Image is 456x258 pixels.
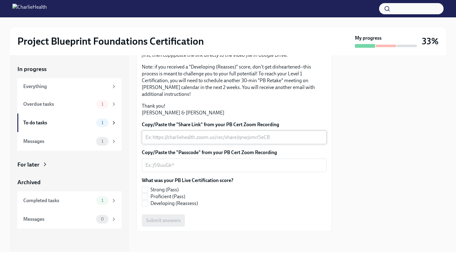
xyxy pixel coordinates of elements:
a: Messages1 [17,132,122,151]
span: 1 [98,120,107,125]
a: Completed tasks1 [17,191,122,210]
span: 0 [97,217,108,221]
h3: 33% [422,36,439,47]
p: Note: if you received a "Developing (Reasses)" score, don't get disheartened--this process is mea... [142,64,327,98]
div: Completed tasks [23,197,94,204]
div: To do tasks [23,119,94,126]
span: Developing (Reassess) [150,200,198,207]
a: For later [17,161,122,169]
label: Copy/Paste the "Share Link" from your PB Cert Zoom Recording [142,121,327,128]
div: Overdue tasks [23,101,94,108]
span: Proficient (Pass) [150,193,185,200]
a: In progress [17,65,122,73]
a: Archived [17,178,122,186]
span: Strong (Pass) [150,186,179,193]
a: Everything [17,78,122,95]
a: Messages0 [17,210,122,229]
h2: Project Blueprint Foundations Certification [17,35,204,47]
div: Messages [23,138,94,145]
a: Overdue tasks1 [17,95,122,113]
div: Everything [23,83,109,90]
a: To do tasks1 [17,113,122,132]
div: For later [17,161,39,169]
img: CharlieHealth [12,4,47,14]
span: 1 [98,198,107,203]
p: Thank you! [PERSON_NAME] & [PERSON_NAME] [142,103,327,116]
span: 1 [98,139,107,144]
label: What was your PB Live Certification score? [142,177,233,184]
strong: My progress [355,35,382,42]
label: Copy/Paste the "Passcode" from your PB Cert Zoom Recording [142,149,327,156]
span: 1 [98,102,107,106]
div: Messages [23,216,94,223]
